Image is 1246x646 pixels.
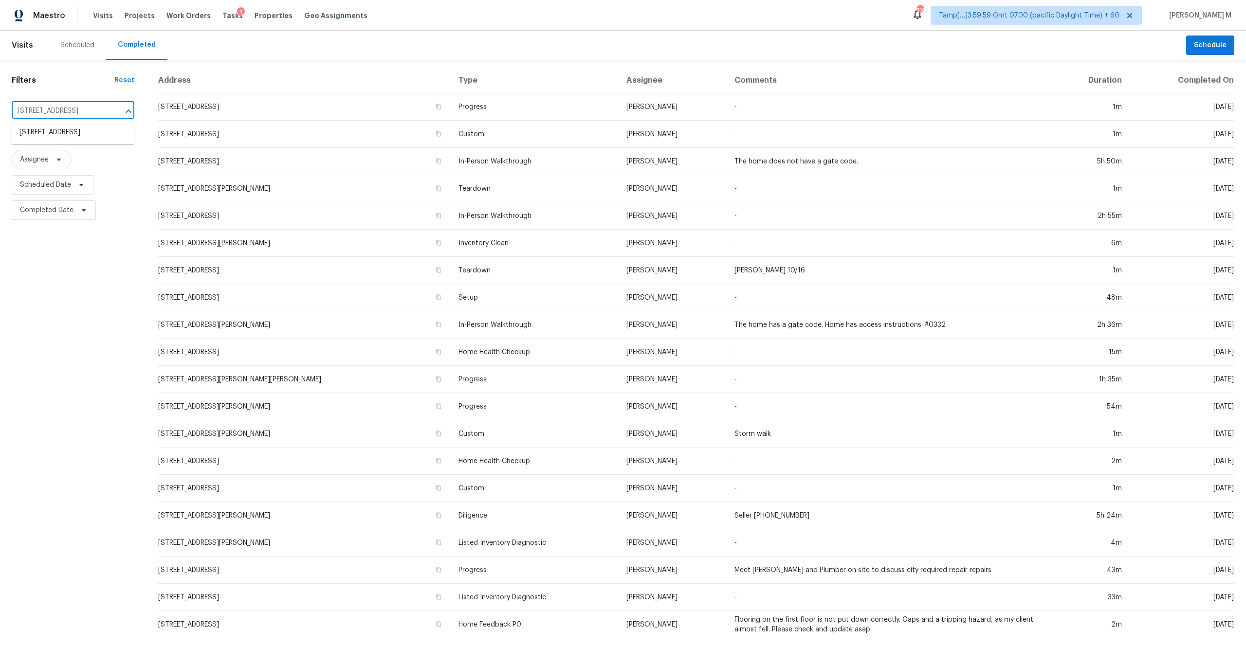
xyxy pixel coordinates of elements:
div: 1 [237,7,245,17]
button: Copy Address [434,620,443,628]
span: Work Orders [166,11,211,20]
td: [STREET_ADDRESS] [158,121,451,148]
td: Home Health Checkup [451,339,619,366]
button: Copy Address [434,129,443,138]
td: 1m [1050,121,1130,148]
th: Address [158,68,451,93]
td: In-Person Walkthrough [451,311,619,339]
td: [DATE] [1130,584,1234,611]
td: Listed Inventory Diagnostic [451,584,619,611]
td: [DATE] [1130,502,1234,529]
td: 5h 50m [1050,148,1130,175]
td: [DATE] [1130,611,1234,638]
td: [PERSON_NAME] [619,556,727,584]
td: [DATE] [1130,420,1234,448]
button: Copy Address [434,565,443,574]
td: Flooring on the first floor is not put down correctly. Gaps and a tripping hazard, as my client a... [727,611,1050,638]
td: Home Feedback P0 [451,611,619,638]
td: 48m [1050,284,1130,311]
div: Completed [118,40,156,50]
td: 2m [1050,611,1130,638]
td: [PERSON_NAME] [619,93,727,121]
button: Copy Address [434,347,443,356]
td: [PERSON_NAME] [619,420,727,448]
td: - [727,475,1050,502]
button: Copy Address [434,484,443,492]
button: Copy Address [434,402,443,411]
td: [STREET_ADDRESS] [158,148,451,175]
button: Copy Address [434,320,443,329]
th: Completed On [1130,68,1234,93]
td: [PERSON_NAME] [619,448,727,475]
button: Copy Address [434,211,443,220]
td: [PERSON_NAME] [619,611,727,638]
span: Visits [12,35,33,56]
span: Properties [255,11,293,20]
td: Meet [PERSON_NAME] and Plumber on site to discuss city required repair repairs [727,556,1050,584]
td: 1m [1050,475,1130,502]
td: [PERSON_NAME] [619,584,727,611]
td: Seller [PHONE_NUMBER] [727,502,1050,529]
span: Geo Assignments [304,11,367,20]
td: - [727,230,1050,257]
span: Visits [93,11,113,20]
td: - [727,366,1050,393]
td: - [727,584,1050,611]
td: [PERSON_NAME] [619,529,727,556]
h1: Filters [12,75,114,85]
th: Type [451,68,619,93]
td: 1m [1050,175,1130,202]
td: The home has a gate code. Home has access instructions. #0332 [727,311,1050,339]
li: [STREET_ADDRESS] [12,125,134,141]
td: [STREET_ADDRESS][PERSON_NAME][PERSON_NAME] [158,366,451,393]
td: Diligence [451,502,619,529]
button: Schedule [1186,36,1234,55]
td: Custom [451,420,619,448]
button: Close [122,105,135,118]
td: [STREET_ADDRESS][PERSON_NAME] [158,175,451,202]
th: Duration [1050,68,1130,93]
td: Custom [451,121,619,148]
span: Projects [125,11,155,20]
td: [PERSON_NAME] [619,502,727,529]
span: Maestro [33,11,65,20]
td: [PERSON_NAME] [619,175,727,202]
td: [STREET_ADDRESS][PERSON_NAME] [158,393,451,420]
th: Comments [727,68,1050,93]
th: Assignee [619,68,727,93]
div: Scheduled [60,40,94,50]
td: 2h 55m [1050,202,1130,230]
td: The home does not have a gate code. [727,148,1050,175]
td: [DATE] [1130,475,1234,502]
td: Home Health Checkup [451,448,619,475]
td: - [727,175,1050,202]
td: 54m [1050,393,1130,420]
td: [DATE] [1130,284,1234,311]
td: 5h 24m [1050,502,1130,529]
td: [DATE] [1130,257,1234,284]
td: [STREET_ADDRESS] [158,202,451,230]
span: Assignee [20,155,49,164]
td: [DATE] [1130,311,1234,339]
td: [PERSON_NAME] [619,257,727,284]
td: Teardown [451,257,619,284]
td: [PERSON_NAME] [619,230,727,257]
td: [DATE] [1130,230,1234,257]
td: 15m [1050,339,1130,366]
button: Copy Address [434,456,443,465]
div: Reset [114,75,134,85]
span: Scheduled Date [20,180,71,190]
td: Progress [451,556,619,584]
td: - [727,284,1050,311]
td: In-Person Walkthrough [451,202,619,230]
td: Listed Inventory Diagnostic [451,529,619,556]
td: - [727,202,1050,230]
td: - [727,448,1050,475]
td: Custom [451,475,619,502]
td: 6m [1050,230,1130,257]
td: [STREET_ADDRESS][PERSON_NAME] [158,529,451,556]
td: [PERSON_NAME] [619,148,727,175]
td: - [727,339,1050,366]
td: [STREET_ADDRESS] [158,93,451,121]
td: 1m [1050,420,1130,448]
